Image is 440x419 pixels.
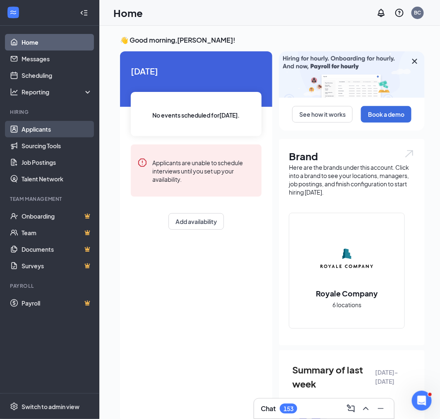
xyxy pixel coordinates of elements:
[361,404,371,414] svg: ChevronUp
[22,67,92,84] a: Scheduling
[346,404,356,414] svg: ComposeMessage
[22,295,92,311] a: PayrollCrown
[22,137,92,154] a: Sourcing Tools
[10,108,91,116] div: Hiring
[410,56,420,66] svg: Cross
[320,232,373,285] img: Royale Company
[9,8,17,17] svg: WorkstreamLogo
[22,51,92,67] a: Messages
[394,8,404,18] svg: QuestionInfo
[22,88,93,96] div: Reporting
[361,106,411,123] button: Book a demo
[22,241,92,258] a: DocumentsCrown
[22,121,92,137] a: Applicants
[168,213,224,230] button: Add availability
[412,391,432,411] iframe: Intercom live chat
[152,158,255,183] div: Applicants are unable to schedule interviews until you set up your availability.
[414,9,421,16] div: BC
[22,154,92,171] a: Job Postings
[22,34,92,51] a: Home
[22,402,79,411] div: Switch to admin view
[22,258,92,274] a: SurveysCrown
[279,51,425,98] img: payroll-large.gif
[292,363,375,391] span: Summary of last week
[332,300,361,309] span: 6 locations
[289,163,415,196] div: Here are the brands under this account. Click into a brand to see your locations, managers, job p...
[376,404,386,414] svg: Minimize
[344,402,358,415] button: ComposeMessage
[292,106,353,123] button: See how it works
[289,149,415,163] h1: Brand
[22,171,92,187] a: Talent Network
[120,36,425,45] h3: 👋 Good morning, [PERSON_NAME] !
[137,158,147,168] svg: Error
[374,402,387,415] button: Minimize
[376,8,386,18] svg: Notifications
[10,282,91,289] div: Payroll
[10,195,91,202] div: Team Management
[10,402,18,411] svg: Settings
[284,405,293,412] div: 153
[261,404,276,413] h3: Chat
[10,88,18,96] svg: Analysis
[375,368,411,386] span: [DATE] - [DATE]
[22,208,92,224] a: OnboardingCrown
[80,9,88,17] svg: Collapse
[113,6,143,20] h1: Home
[308,288,386,299] h2: Royale Company
[22,224,92,241] a: TeamCrown
[404,149,415,159] img: open.6027fd2a22e1237b5b06.svg
[359,402,373,415] button: ChevronUp
[153,111,240,120] span: No events scheduled for [DATE] .
[131,65,262,77] span: [DATE]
